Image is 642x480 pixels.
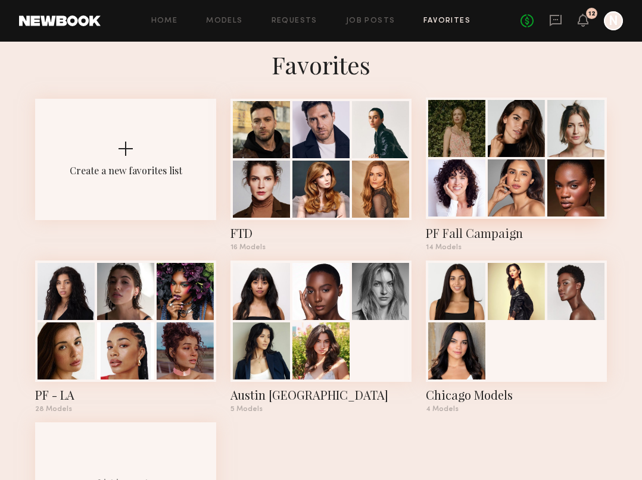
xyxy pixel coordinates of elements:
a: PF - LA28 Models [35,261,216,413]
a: Austin [GEOGRAPHIC_DATA]5 Models [230,261,412,413]
a: Requests [272,17,317,25]
a: Home [151,17,178,25]
button: Create a new favorites list [35,99,216,261]
div: PF Fall Campaign [426,225,607,241]
div: Austin TX [230,387,412,403]
a: PF Fall Campaign14 Models [426,99,607,251]
div: 5 Models [230,406,412,413]
div: FTD [230,225,412,241]
a: N [604,11,623,30]
div: 16 Models [230,244,412,251]
a: Job Posts [346,17,395,25]
div: PF - LA [35,387,216,403]
a: Models [206,17,242,25]
a: FTD16 Models [230,99,412,251]
div: 12 [588,11,596,17]
div: Create a new favorites list [70,164,182,177]
div: 14 Models [426,244,607,251]
a: Chicago Models4 Models [426,261,607,413]
div: 4 Models [426,406,607,413]
a: Favorites [423,17,470,25]
div: Chicago Models [426,387,607,403]
div: 28 Models [35,406,216,413]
